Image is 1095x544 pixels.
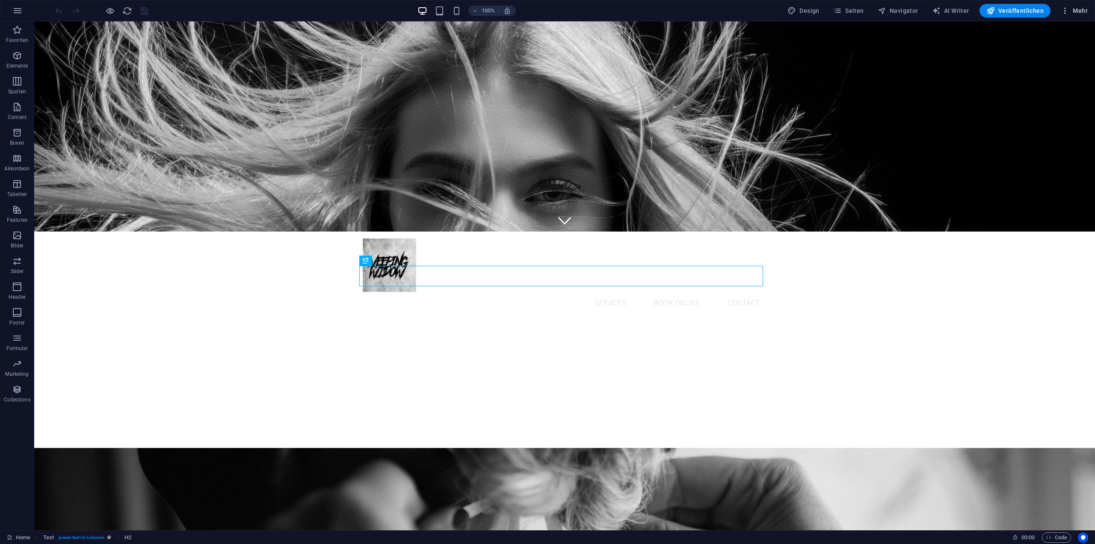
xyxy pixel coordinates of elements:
[986,6,1044,15] span: Veröffentlichen
[8,114,27,121] p: Content
[468,6,499,16] button: 100%
[4,165,30,172] p: Akkordeon
[6,62,28,69] p: Elemente
[11,242,24,249] p: Bilder
[932,6,969,15] span: AI Writer
[1057,4,1091,18] button: Mehr
[929,4,973,18] button: AI Writer
[9,319,25,326] p: Footer
[878,6,918,15] span: Navigator
[43,532,132,543] nav: breadcrumb
[8,88,26,95] p: Spalten
[6,37,28,44] p: Favoriten
[980,4,1051,18] button: Veröffentlichen
[503,7,511,15] i: Bei Größenänderung Zoomstufe automatisch an das gewählte Gerät anpassen.
[1046,532,1067,543] span: Code
[122,6,132,16] button: reload
[1078,532,1088,543] button: Usercentrics
[5,371,29,378] p: Marketing
[11,268,24,275] p: Slider
[874,4,922,18] button: Navigator
[105,6,115,16] button: Klicke hier, um den Vorschau-Modus zu verlassen
[1042,532,1071,543] button: Code
[1027,534,1029,541] span: :
[7,532,30,543] a: Klick, um Auswahl aufzuheben. Doppelklick öffnet Seitenverwaltung
[122,6,132,16] i: Seite neu laden
[784,4,823,18] button: Design
[9,294,26,300] p: Header
[833,6,864,15] span: Seiten
[481,6,495,16] h6: 100%
[7,191,27,198] p: Tabellen
[10,140,24,146] p: Boxen
[43,532,54,543] span: Klick zum Auswählen. Doppelklick zum Bearbeiten
[1021,532,1035,543] span: 00 00
[4,396,30,403] p: Collections
[830,4,867,18] button: Seiten
[1061,6,1088,15] span: Mehr
[7,217,27,223] p: Features
[57,532,104,543] span: . preset-text-v2-columns
[107,535,111,540] i: Dieses Element ist ein anpassbares Preset
[6,345,28,352] p: Formular
[787,6,820,15] span: Design
[124,532,131,543] span: Klick zum Auswählen. Doppelklick zum Bearbeiten
[784,4,823,18] div: Design (Strg+Alt+Y)
[1012,532,1035,543] h6: Session-Zeit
